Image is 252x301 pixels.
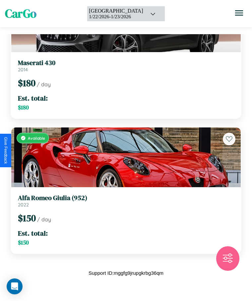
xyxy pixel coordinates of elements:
span: Est. total: [18,93,48,103]
a: Maserati 4302014 [18,59,234,73]
span: Available [28,136,45,141]
span: 2022 [18,202,29,208]
h3: Maserati 430 [18,59,234,67]
span: $ 150 [18,239,29,247]
div: 1 / 22 / 2026 - 1 / 23 / 2026 [89,14,143,20]
span: $ 150 [18,212,36,224]
div: Give Feedback [3,137,8,164]
span: $ 180 [18,77,35,89]
div: Open Intercom Messenger [7,278,23,294]
p: Support ID: mggfg9jrupgkrbg36qm [89,268,163,277]
a: Alfa Romeo Giulia (952)2022 [18,194,234,208]
span: $ 180 [18,104,29,112]
span: / day [37,216,51,223]
span: / day [37,81,51,88]
span: Est. total: [18,228,48,238]
span: CarGo [5,6,36,22]
div: [GEOGRAPHIC_DATA] [89,8,143,14]
h3: Alfa Romeo Giulia (952) [18,194,234,202]
span: 2014 [18,67,28,73]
